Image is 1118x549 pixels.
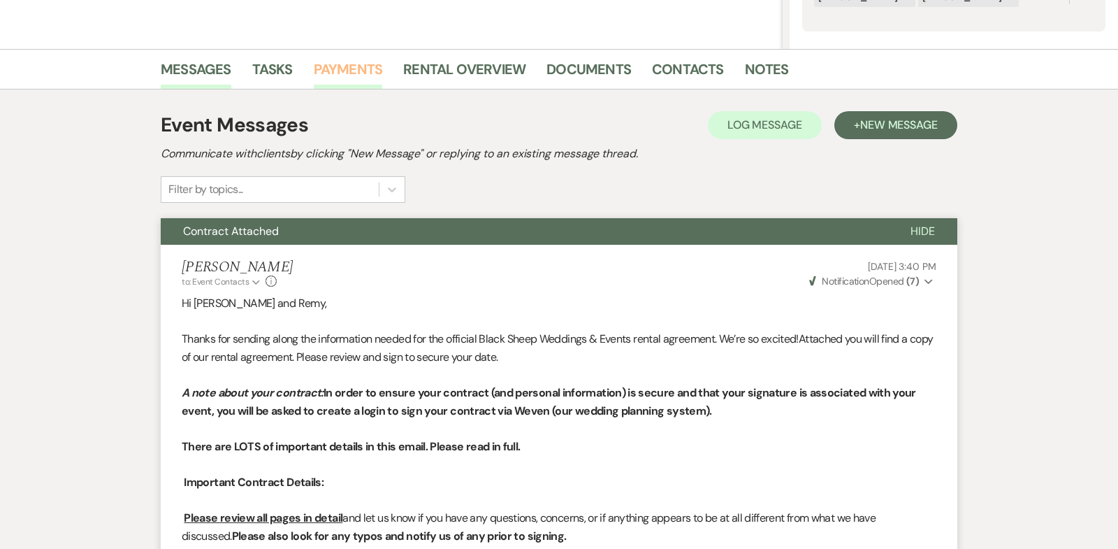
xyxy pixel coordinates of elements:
h1: Event Messages [161,110,308,140]
a: Messages [161,58,231,89]
span: [DATE] 3:40 PM [868,260,936,273]
span: and let us know if you have any questions, concerns, or if anything appears to be at all differen... [182,511,876,543]
strong: Please also look for any typos and notify us of any prior to signing. [232,529,567,543]
button: to: Event Contacts [182,276,262,288]
h2: Communicate with clients by clicking "New Message" or replying to an existing message thread. [161,145,957,162]
button: Hide [888,218,957,245]
span: Notification [822,275,869,287]
div: Filter by topics... [168,181,243,198]
span: Attached you will find a copy of our rental agreement. Please review and sign to secure your date. [182,331,933,364]
span: Contract Attached [183,224,279,238]
strong: Important Contract Details: [184,475,324,490]
u: Please review all pages in detail [184,511,342,525]
button: NotificationOpened (7) [807,274,936,289]
a: Payments [314,58,383,89]
span: . We’re so excited! [715,331,799,346]
button: +New Message [834,111,957,139]
em: A note about your contract: [182,385,324,400]
button: Log Message [708,111,822,139]
span: Hide [910,224,935,238]
strong: There are LOTS of important details in this email. Please read in full. [182,439,521,454]
span: Opened [809,275,919,287]
a: Notes [745,58,789,89]
strong: In order to ensure your contract (and personal information) is secure and that your signature is ... [182,385,916,418]
span: to: Event Contacts [182,276,249,287]
h5: [PERSON_NAME] [182,259,293,276]
p: Thanks for sending along the information needed for the official Black Sheep Weddings & Events re... [182,330,936,366]
a: Documents [546,58,631,89]
button: Contract Attached [161,218,888,245]
a: Rental Overview [403,58,525,89]
span: New Message [860,117,938,132]
a: Tasks [252,58,293,89]
a: Contacts [652,58,724,89]
p: Hi [PERSON_NAME] and Remy, [182,294,936,313]
span: Log Message [727,117,802,132]
strong: ( 7 ) [906,275,919,287]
